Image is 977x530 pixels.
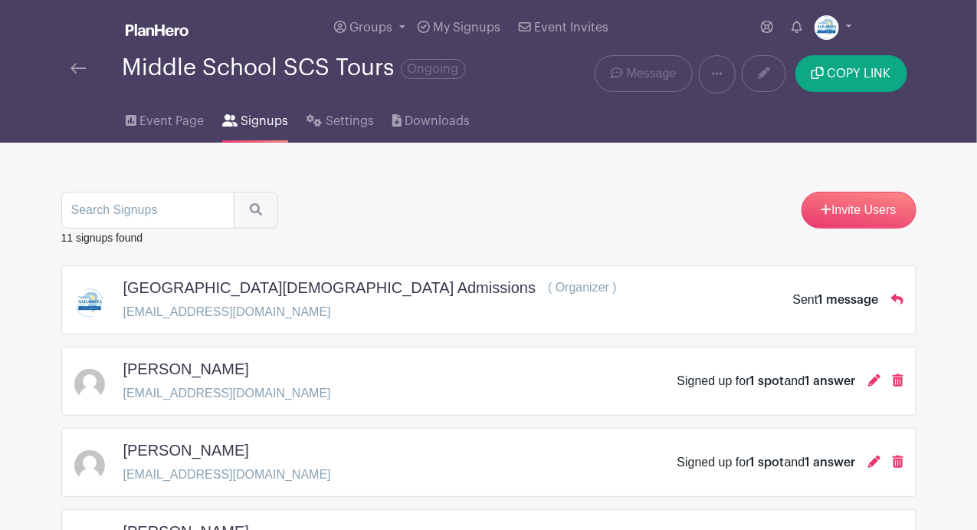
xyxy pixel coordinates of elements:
[818,294,879,306] span: 1 message
[795,55,907,92] button: COPY LINK
[326,112,374,130] span: Settings
[349,21,392,34] span: Groups
[123,384,331,403] p: [EMAIL_ADDRESS][DOMAIN_NAME]
[126,24,189,36] img: logo_white-6c42ec7e38ccf1d336a20a19083b03d10ae64f83f12c07503d8b9e83406b4c7d.svg
[307,94,373,143] a: Settings
[815,15,839,40] img: Admisions%20Logo.png
[241,112,288,130] span: Signups
[802,192,916,229] a: Invite Users
[405,112,470,130] span: Downloads
[123,278,536,297] h5: [GEOGRAPHIC_DATA][DEMOGRAPHIC_DATA] Admissions
[805,456,856,469] span: 1 answer
[548,281,617,294] span: ( Organizer )
[222,94,288,143] a: Signups
[70,63,86,74] img: back-arrow-29a5d9b10d5bd6ae65dc969a981735edf675c4d7a1fe02e03b50dbd4ba3cdb55.svg
[805,375,856,387] span: 1 answer
[61,232,143,244] small: 11 signups found
[828,67,891,80] span: COPY LINK
[433,21,500,34] span: My Signups
[123,360,249,378] h5: [PERSON_NAME]
[750,456,785,469] span: 1 spot
[139,112,204,130] span: Event Page
[595,55,692,92] a: Message
[126,94,204,143] a: Event Page
[677,453,856,472] div: Signed up for and
[74,450,105,481] img: default-ce2991bfa6775e67f084385cd625a349d9dcbb7a52a09fb2fda1e96e2d18dcdb.png
[74,288,105,318] img: Admisions%20Logo.png
[627,64,677,83] span: Message
[750,375,785,387] span: 1 spot
[123,441,249,459] h5: [PERSON_NAME]
[677,372,856,390] div: Signed up for and
[123,466,331,484] p: [EMAIL_ADDRESS][DOMAIN_NAME]
[793,291,879,309] div: Sent
[392,94,470,143] a: Downloads
[535,21,609,34] span: Event Invites
[123,55,466,81] div: Middle School SCS Tours
[74,369,105,400] img: default-ce2991bfa6775e67f084385cd625a349d9dcbb7a52a09fb2fda1e96e2d18dcdb.png
[123,303,617,321] p: [EMAIL_ADDRESS][DOMAIN_NAME]
[401,59,466,79] span: Ongoing
[61,192,234,229] input: Search Signups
